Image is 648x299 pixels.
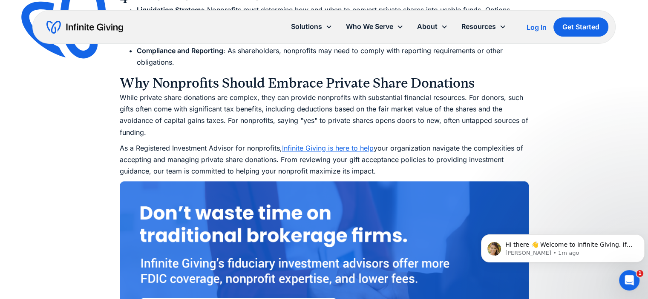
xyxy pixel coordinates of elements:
div: Log In [527,24,547,31]
a: home [46,20,123,34]
div: About [417,21,438,32]
div: Resources [461,21,496,32]
li: : Nonprofits must determine how and when to convert private shares into usable funds. Options inc... [137,4,529,39]
iframe: Intercom live chat [619,270,639,290]
div: Resources [455,17,513,36]
div: Solutions [284,17,339,36]
h3: Why Nonprofits Should Embrace Private Share Donations [120,75,529,92]
a: Get Started [553,17,608,37]
div: About [410,17,455,36]
div: Who We Serve [346,21,393,32]
span: 1 [636,270,643,277]
div: Who We Serve [339,17,410,36]
a: Log In [527,22,547,32]
iframe: Intercom notifications message [478,216,648,276]
a: Infinite Giving is here to help [282,144,374,152]
li: : As shareholders, nonprofits may need to comply with reporting requirements or other obligations. [137,45,529,68]
div: Solutions [291,21,322,32]
strong: Liquidation Strategy [137,6,203,14]
p: While private share donations are complex, they can provide nonprofits with substantial financial... [120,92,529,138]
strong: Compliance and Reporting [137,46,223,55]
p: As a Registered Investment Advisor for nonprofits, your organization navigate the complexities of... [120,142,529,177]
